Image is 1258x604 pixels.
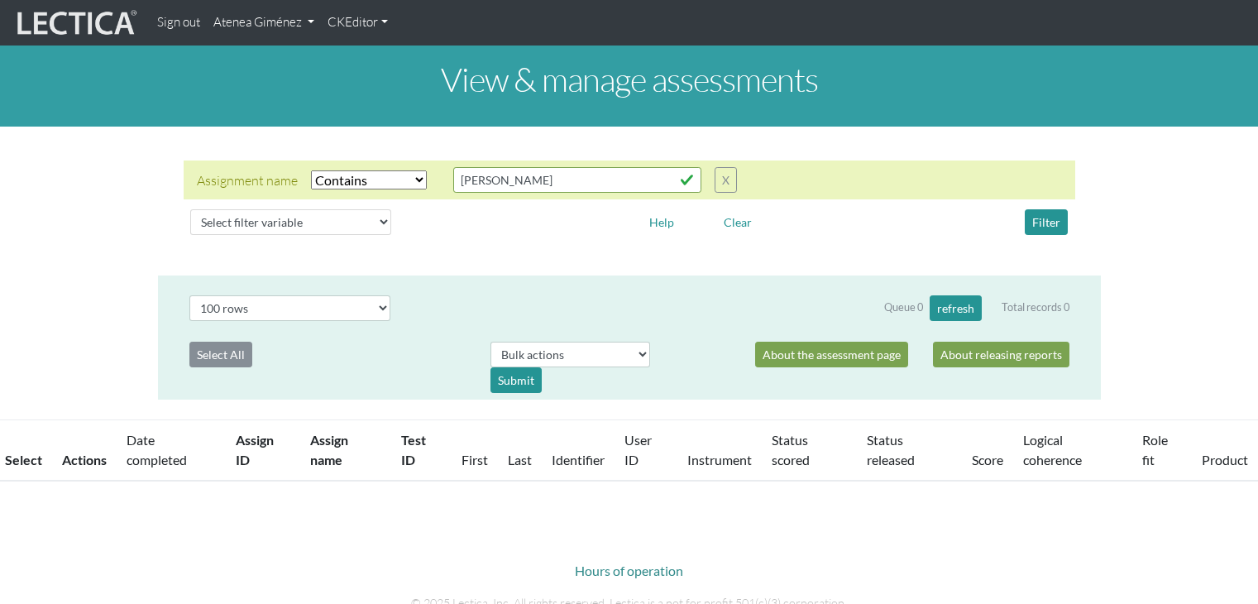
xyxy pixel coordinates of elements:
button: Clear [716,209,759,235]
a: Identifier [552,452,605,467]
a: Product [1202,452,1248,467]
a: Status scored [772,432,810,467]
a: First [462,452,488,467]
div: Queue 0 Total records 0 [884,295,1069,321]
a: Instrument [687,452,752,467]
button: Filter [1025,209,1068,235]
th: Assign name [300,420,391,482]
a: Hours of operation [575,563,683,578]
a: Sign out [151,7,207,39]
a: Atenea Giménez [207,7,321,39]
a: Role fit [1142,432,1168,467]
button: X [715,167,737,193]
button: refresh [930,295,982,321]
button: Select All [189,342,252,367]
th: Test ID [391,420,452,482]
div: Assignment name [197,170,298,190]
a: About the assessment page [755,342,908,367]
a: Date completed [127,432,187,467]
div: Submit [490,367,542,393]
a: Help [642,213,682,228]
th: Actions [52,420,117,482]
a: Score [972,452,1003,467]
a: Status released [867,432,915,467]
a: About releasing reports [933,342,1069,367]
th: Assign ID [226,420,299,482]
button: Help [642,209,682,235]
img: lecticalive [13,7,137,39]
a: CKEditor [321,7,395,39]
a: User ID [624,432,652,467]
a: Last [508,452,532,467]
a: Logical coherence [1023,432,1082,467]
